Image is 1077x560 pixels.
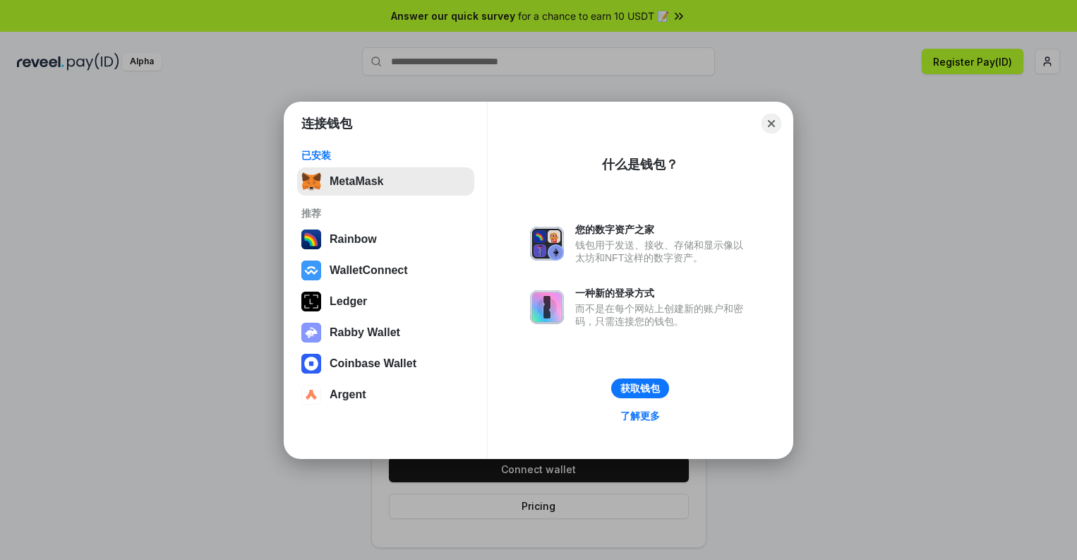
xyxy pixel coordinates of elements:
img: svg+xml,%3Csvg%20xmlns%3D%22http%3A%2F%2Fwww.w3.org%2F2000%2Fsvg%22%20fill%3D%22none%22%20viewBox... [301,323,321,342]
img: svg+xml,%3Csvg%20width%3D%2228%22%20height%3D%2228%22%20viewBox%3D%220%200%2028%2028%22%20fill%3D... [301,385,321,405]
button: Rainbow [297,225,474,254]
div: Coinbase Wallet [330,357,416,370]
button: 获取钱包 [611,379,669,398]
div: 您的数字资产之家 [575,223,750,236]
img: svg+xml,%3Csvg%20width%3D%2228%22%20height%3D%2228%22%20viewBox%3D%220%200%2028%2028%22%20fill%3D... [301,261,321,280]
button: Close [762,114,781,133]
button: Ledger [297,287,474,316]
div: Ledger [330,295,367,308]
div: 推荐 [301,207,470,220]
div: 钱包用于发送、接收、存储和显示像以太坊和NFT这样的数字资产。 [575,239,750,264]
div: Argent [330,388,366,401]
img: svg+xml,%3Csvg%20width%3D%2228%22%20height%3D%2228%22%20viewBox%3D%220%200%2028%2028%22%20fill%3D... [301,354,321,374]
div: 了解更多 [620,410,660,422]
button: WalletConnect [297,256,474,285]
img: svg+xml,%3Csvg%20xmlns%3D%22http%3A%2F%2Fwww.w3.org%2F2000%2Fsvg%22%20fill%3D%22none%22%20viewBox... [530,227,564,261]
img: svg+xml,%3Csvg%20xmlns%3D%22http%3A%2F%2Fwww.w3.org%2F2000%2Fsvg%22%20width%3D%2228%22%20height%3... [301,292,321,311]
img: svg+xml,%3Csvg%20xmlns%3D%22http%3A%2F%2Fwww.w3.org%2F2000%2Fsvg%22%20fill%3D%22none%22%20viewBox... [530,290,564,324]
div: 什么是钱包？ [602,156,678,173]
div: 一种新的登录方式 [575,287,750,299]
button: Rabby Wallet [297,318,474,347]
div: Rabby Wallet [330,326,400,339]
h1: 连接钱包 [301,115,352,132]
button: Coinbase Wallet [297,350,474,378]
div: 已安装 [301,149,470,162]
img: svg+xml,%3Csvg%20fill%3D%22none%22%20height%3D%2233%22%20viewBox%3D%220%200%2035%2033%22%20width%... [301,172,321,191]
div: 而不是在每个网站上创建新的账户和密码，只需连接您的钱包。 [575,302,750,328]
img: svg+xml,%3Csvg%20width%3D%22120%22%20height%3D%22120%22%20viewBox%3D%220%200%20120%20120%22%20fil... [301,230,321,249]
div: 获取钱包 [620,382,660,395]
div: MetaMask [330,175,383,188]
div: WalletConnect [330,264,408,277]
button: MetaMask [297,167,474,196]
a: 了解更多 [612,407,668,425]
div: Rainbow [330,233,377,246]
button: Argent [297,381,474,409]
